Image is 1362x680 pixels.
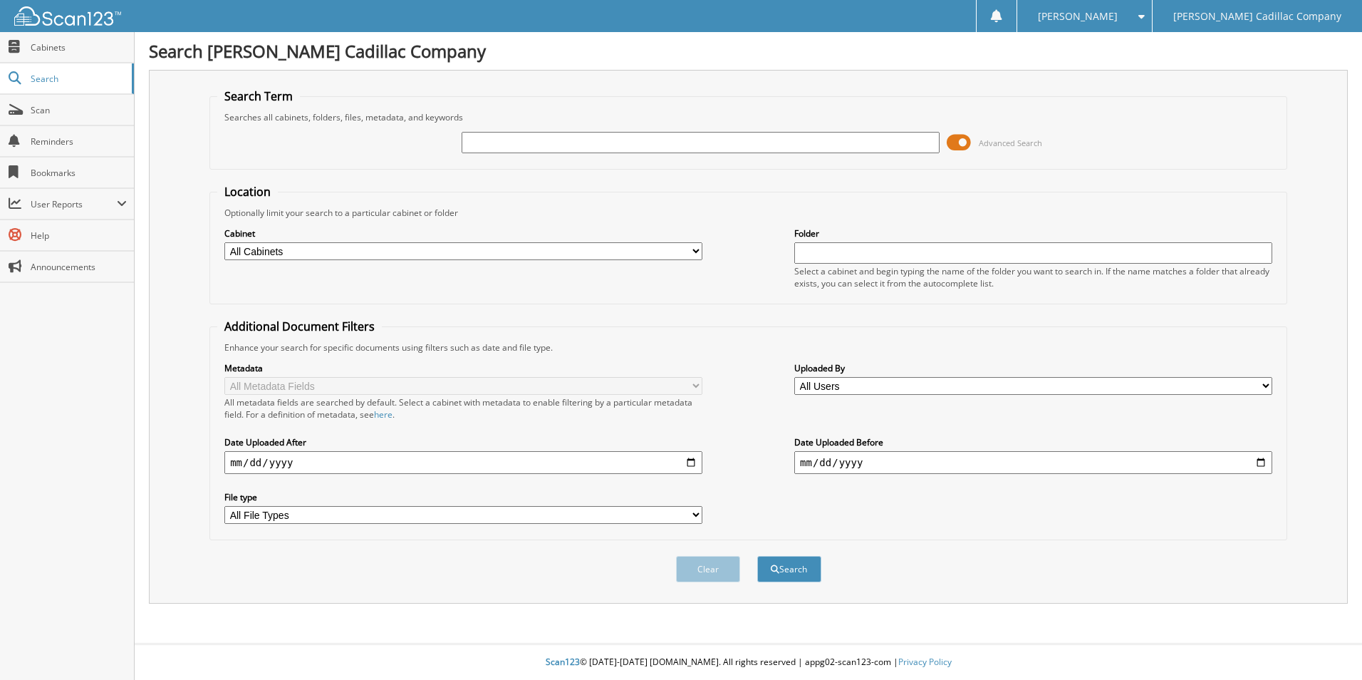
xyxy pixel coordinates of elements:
button: Search [757,556,821,582]
label: Folder [794,227,1272,239]
span: Announcements [31,261,127,273]
button: Clear [676,556,740,582]
label: Metadata [224,362,702,374]
label: File type [224,491,702,503]
span: Help [31,230,127,242]
input: end [794,451,1272,474]
span: Scan [31,104,127,116]
span: Advanced Search [979,138,1042,148]
div: Optionally limit your search to a particular cabinet or folder [217,207,1279,219]
a: Privacy Policy [898,656,952,668]
a: here [374,408,393,421]
img: scan123-logo-white.svg [14,6,121,26]
div: Searches all cabinets, folders, files, metadata, and keywords [217,111,1279,123]
span: Search [31,73,125,85]
span: Cabinets [31,41,127,53]
label: Date Uploaded After [224,436,702,448]
label: Uploaded By [794,362,1272,374]
label: Cabinet [224,227,702,239]
div: Select a cabinet and begin typing the name of the folder you want to search in. If the name match... [794,265,1272,289]
span: [PERSON_NAME] [1038,12,1118,21]
legend: Location [217,184,278,200]
input: start [224,451,702,474]
legend: Search Term [217,88,300,104]
label: Date Uploaded Before [794,436,1272,448]
legend: Additional Document Filters [217,319,382,334]
div: © [DATE]-[DATE] [DOMAIN_NAME]. All rights reserved | appg02-scan123-com | [135,645,1362,680]
div: Enhance your search for specific documents using filters such as date and file type. [217,341,1279,354]
span: Bookmarks [31,167,127,179]
h1: Search [PERSON_NAME] Cadillac Company [149,39,1348,63]
span: Scan123 [546,656,580,668]
span: [PERSON_NAME] Cadillac Company [1173,12,1341,21]
div: All metadata fields are searched by default. Select a cabinet with metadata to enable filtering b... [224,396,702,421]
span: Reminders [31,135,127,148]
span: User Reports [31,198,117,210]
